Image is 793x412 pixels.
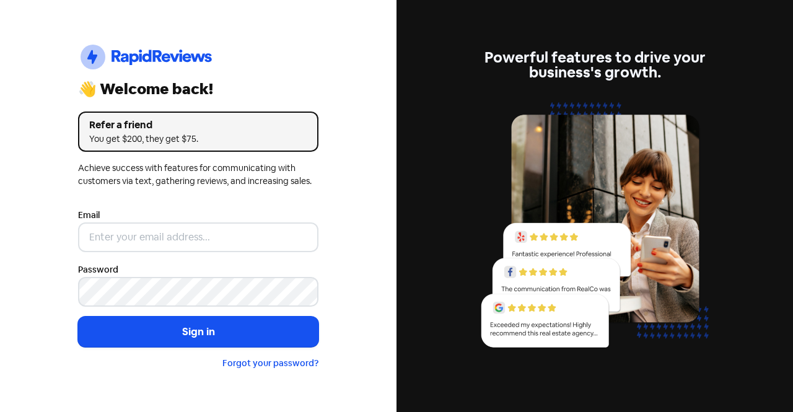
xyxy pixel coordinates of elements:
a: Forgot your password? [222,357,318,369]
div: 👋 Welcome back! [78,82,318,97]
img: reviews [475,95,715,362]
label: Password [78,263,118,276]
div: Refer a friend [89,118,307,133]
input: Enter your email address... [78,222,318,252]
button: Sign in [78,317,318,348]
div: You get $200, they get $75. [89,133,307,146]
label: Email [78,209,100,222]
div: Powerful features to drive your business's growth. [475,50,715,80]
div: Achieve success with features for communicating with customers via text, gathering reviews, and i... [78,162,318,188]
